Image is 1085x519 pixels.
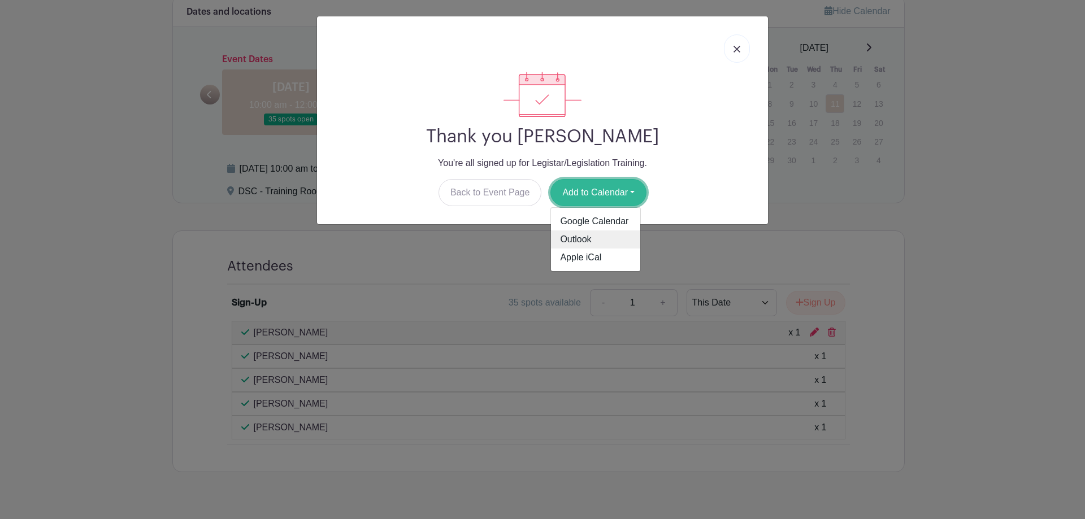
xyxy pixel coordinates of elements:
[326,156,759,170] p: You're all signed up for Legistar/Legislation Training.
[551,230,640,248] a: Outlook
[550,179,646,206] button: Add to Calendar
[551,212,640,230] a: Google Calendar
[326,126,759,147] h2: Thank you [PERSON_NAME]
[439,179,542,206] a: Back to Event Page
[551,248,640,267] a: Apple iCal
[734,46,740,53] img: close_button-5f87c8562297e5c2d7936805f587ecaba9071eb48480494691a3f1689db116b3.svg
[504,72,581,117] img: signup_complete-c468d5dda3e2740ee63a24cb0ba0d3ce5d8a4ecd24259e683200fb1569d990c8.svg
